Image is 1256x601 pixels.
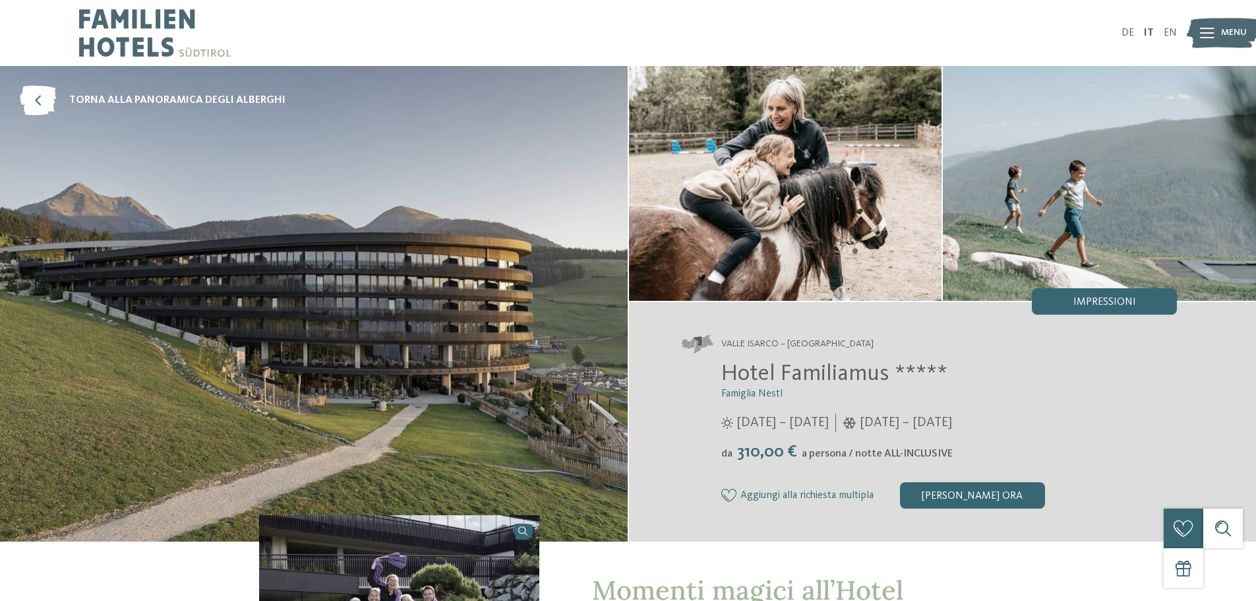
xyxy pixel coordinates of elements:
[734,443,800,460] span: 310,00 €
[900,482,1045,509] div: [PERSON_NAME] ora
[20,86,285,115] a: torna alla panoramica degli alberghi
[69,93,285,108] span: torna alla panoramica degli alberghi
[629,66,942,301] img: Family hotel a Maranza
[740,490,874,502] span: Aggiungi alla richiesta multipla
[1073,297,1136,307] span: Impressioni
[721,449,733,459] span: da
[843,417,856,429] i: Orari d'apertura inverno
[721,417,733,429] i: Orari d'apertura estate
[721,338,874,351] span: Valle Isarco – [GEOGRAPHIC_DATA]
[1144,28,1154,38] a: IT
[860,414,952,432] span: [DATE] – [DATE]
[736,414,829,432] span: [DATE] – [DATE]
[1221,26,1247,40] span: Menu
[943,66,1256,301] img: Family hotel a Maranza
[721,389,783,399] span: Famiglia Nestl
[802,449,953,459] span: a persona / notte ALL-INCLUSIVE
[1121,28,1134,38] a: DE
[1164,28,1177,38] a: EN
